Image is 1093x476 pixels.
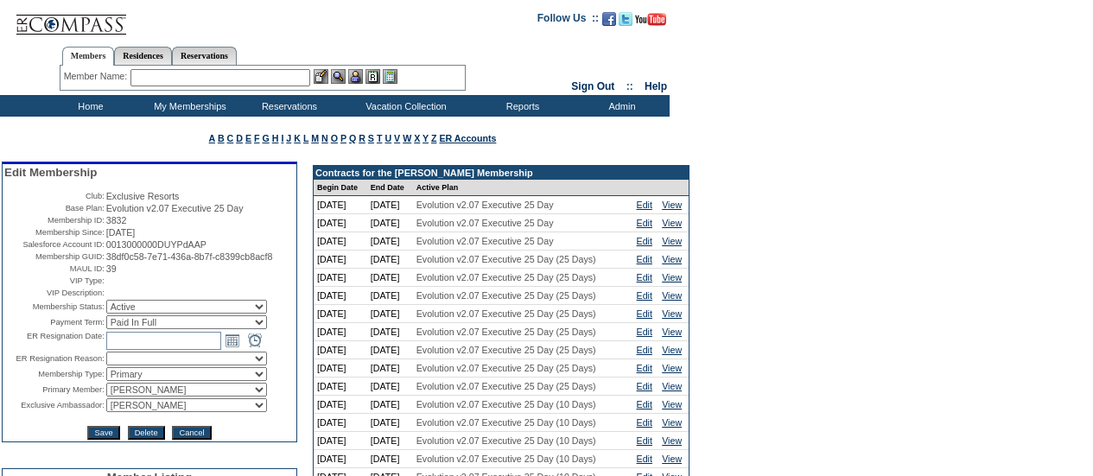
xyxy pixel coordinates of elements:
[537,10,599,31] td: Follow Us ::
[662,254,682,264] a: View
[619,17,632,28] a: Follow us on Twitter
[114,47,172,65] a: Residences
[294,133,301,143] a: K
[626,80,633,92] span: ::
[637,308,652,319] a: Edit
[367,396,413,414] td: [DATE]
[172,47,237,65] a: Reservations
[314,378,367,396] td: [DATE]
[637,200,652,210] a: Edit
[416,290,596,301] span: Evolution v2.07 Executive 25 Day (25 Days)
[337,95,471,117] td: Vacation Collection
[416,236,554,246] span: Evolution v2.07 Executive 25 Day
[254,133,260,143] a: F
[416,308,596,319] span: Evolution v2.07 Executive 25 Day (25 Days)
[416,435,596,446] span: Evolution v2.07 Executive 25 Day (10 Days)
[4,331,105,350] td: ER Resignation Date:
[245,331,264,350] a: Open the time view popup.
[4,352,105,365] td: ER Resignation Reason:
[471,95,570,117] td: Reports
[223,331,242,350] a: Open the calendar popup.
[314,287,367,305] td: [DATE]
[314,232,367,251] td: [DATE]
[367,269,413,287] td: [DATE]
[218,133,225,143] a: B
[4,263,105,274] td: MAUL ID:
[367,341,413,359] td: [DATE]
[637,236,652,246] a: Edit
[367,450,413,468] td: [DATE]
[4,191,105,201] td: Club:
[368,133,374,143] a: S
[414,133,420,143] a: X
[303,133,308,143] a: L
[571,80,614,92] a: Sign Out
[106,191,180,201] span: Exclusive Resorts
[416,345,596,355] span: Evolution v2.07 Executive 25 Day (25 Days)
[637,454,652,464] a: Edit
[637,435,652,446] a: Edit
[662,290,682,301] a: View
[106,263,117,274] span: 39
[662,417,682,428] a: View
[106,203,244,213] span: Evolution v2.07 Executive 25 Day
[106,215,127,225] span: 3832
[367,287,413,305] td: [DATE]
[245,133,251,143] a: E
[637,254,652,264] a: Edit
[367,432,413,450] td: [DATE]
[662,218,682,228] a: View
[209,133,215,143] a: A
[637,218,652,228] a: Edit
[637,381,652,391] a: Edit
[4,300,105,314] td: Membership Status:
[365,69,380,84] img: Reservations
[637,399,652,409] a: Edit
[637,272,652,282] a: Edit
[314,305,367,323] td: [DATE]
[314,251,367,269] td: [DATE]
[662,236,682,246] a: View
[416,254,596,264] span: Evolution v2.07 Executive 25 Day (25 Days)
[348,69,363,84] img: Impersonate
[662,345,682,355] a: View
[314,323,367,341] td: [DATE]
[4,239,105,250] td: Salesforce Account ID:
[662,399,682,409] a: View
[394,133,400,143] a: V
[331,133,338,143] a: O
[64,69,130,84] div: Member Name:
[106,251,273,262] span: 38df0c58-7e71-436a-8b7f-c8399cb8acf8
[238,95,337,117] td: Reservations
[413,180,633,196] td: Active Plan
[4,215,105,225] td: Membership ID:
[331,69,346,84] img: View
[314,166,689,180] td: Contracts for the [PERSON_NAME] Membership
[4,367,105,381] td: Membership Type:
[4,203,105,213] td: Base Plan:
[367,414,413,432] td: [DATE]
[4,383,105,397] td: Primary Member:
[128,426,165,440] input: Delete
[349,133,356,143] a: Q
[367,359,413,378] td: [DATE]
[262,133,269,143] a: G
[662,454,682,464] a: View
[637,345,652,355] a: Edit
[645,80,667,92] a: Help
[4,251,105,262] td: Membership GUID:
[662,327,682,337] a: View
[321,133,328,143] a: N
[172,426,211,440] input: Cancel
[39,95,138,117] td: Home
[423,133,429,143] a: Y
[340,133,346,143] a: P
[439,133,496,143] a: ER Accounts
[416,454,596,464] span: Evolution v2.07 Executive 25 Day (10 Days)
[62,47,115,66] a: Members
[4,276,105,286] td: VIP Type:
[662,435,682,446] a: View
[138,95,238,117] td: My Memberships
[416,272,596,282] span: Evolution v2.07 Executive 25 Day (25 Days)
[367,251,413,269] td: [DATE]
